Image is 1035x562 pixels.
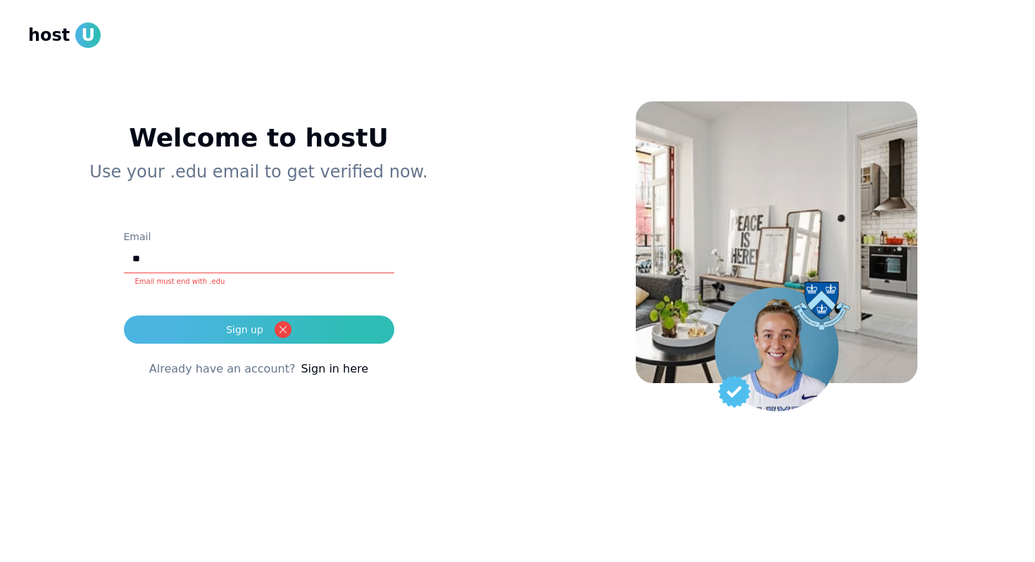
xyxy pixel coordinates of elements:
div: Sign up [226,323,263,337]
span: Already have an account? [149,361,296,377]
button: Sign up [124,316,394,344]
p: Use your .edu email to get verified now. [51,161,467,183]
a: Sign in here [301,361,368,377]
img: Student [715,287,839,411]
h1: Welcome to hostU [51,124,467,152]
a: hostU [28,23,101,48]
li: Email must end with .edu [135,276,383,287]
span: U [75,23,101,48]
label: Email [124,231,151,242]
img: Columbia university [793,282,850,330]
span: host [28,24,70,46]
img: House Background [636,101,917,383]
